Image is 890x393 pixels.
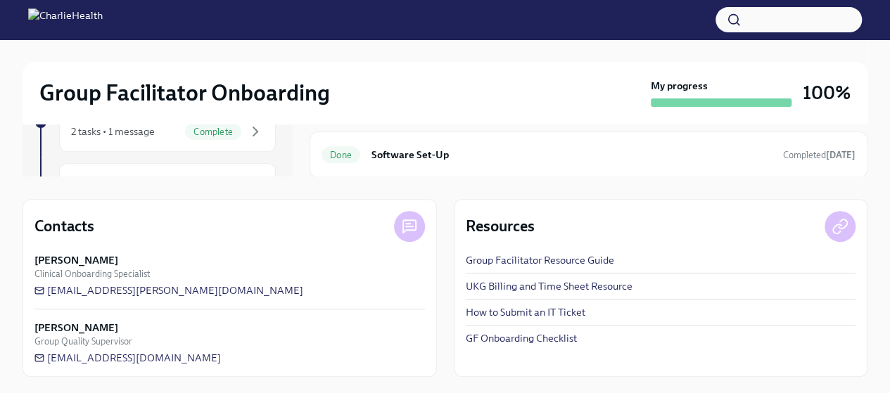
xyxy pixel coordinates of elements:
a: How to Submit an IT Ticket [466,305,585,319]
h2: Group Facilitator Onboarding [39,79,330,107]
h6: Week 2 [71,175,105,191]
a: GF Onboarding Checklist [466,331,577,345]
span: Completed [783,150,856,160]
h4: Resources [466,216,535,237]
a: [EMAIL_ADDRESS][DOMAIN_NAME] [34,351,221,365]
span: Clinical Onboarding Specialist [34,267,150,281]
a: Week 2 [34,163,276,222]
a: DoneSoftware Set-UpCompleted[DATE] [322,143,856,166]
div: 2 tasks • 1 message [71,124,155,138]
img: CharlieHealth [28,8,103,31]
span: Done [322,150,360,160]
h3: 100% [803,80,851,105]
span: Complete [185,127,241,137]
strong: [PERSON_NAME] [34,253,118,267]
strong: My progress [651,79,708,93]
strong: [DATE] [826,150,856,160]
a: Group Facilitator Resource Guide [466,253,614,267]
h6: Software Set-Up [371,147,772,162]
strong: [PERSON_NAME] [34,321,118,335]
span: March 17th, 2025 20:58 [783,148,856,162]
h4: Contacts [34,216,94,237]
a: UKG Billing and Time Sheet Resource [466,279,632,293]
a: [EMAIL_ADDRESS][PERSON_NAME][DOMAIN_NAME] [34,283,303,297]
span: Group Quality Supervisor [34,335,132,348]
